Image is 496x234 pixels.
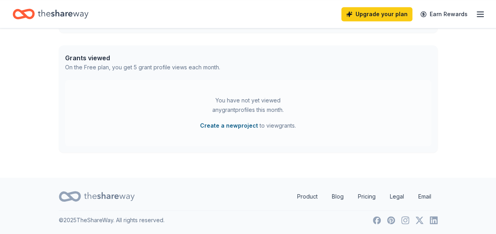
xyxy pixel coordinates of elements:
nav: quick links [291,189,438,204]
button: Create a newproject [200,121,258,130]
p: © 2025 TheShareWay. All rights reserved. [59,215,165,225]
span: to view grants . [200,121,296,130]
a: Blog [326,189,350,204]
div: You have not yet viewed any grant profiles this month. [199,96,298,115]
a: Upgrade your plan [341,7,412,21]
a: Product [291,189,324,204]
div: Grants viewed [65,53,220,63]
a: Home [13,5,88,23]
div: On the Free plan, you get 5 grant profile views each month. [65,63,220,72]
a: Email [412,189,438,204]
a: Earn Rewards [416,7,472,21]
a: Pricing [352,189,382,204]
a: Legal [384,189,410,204]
